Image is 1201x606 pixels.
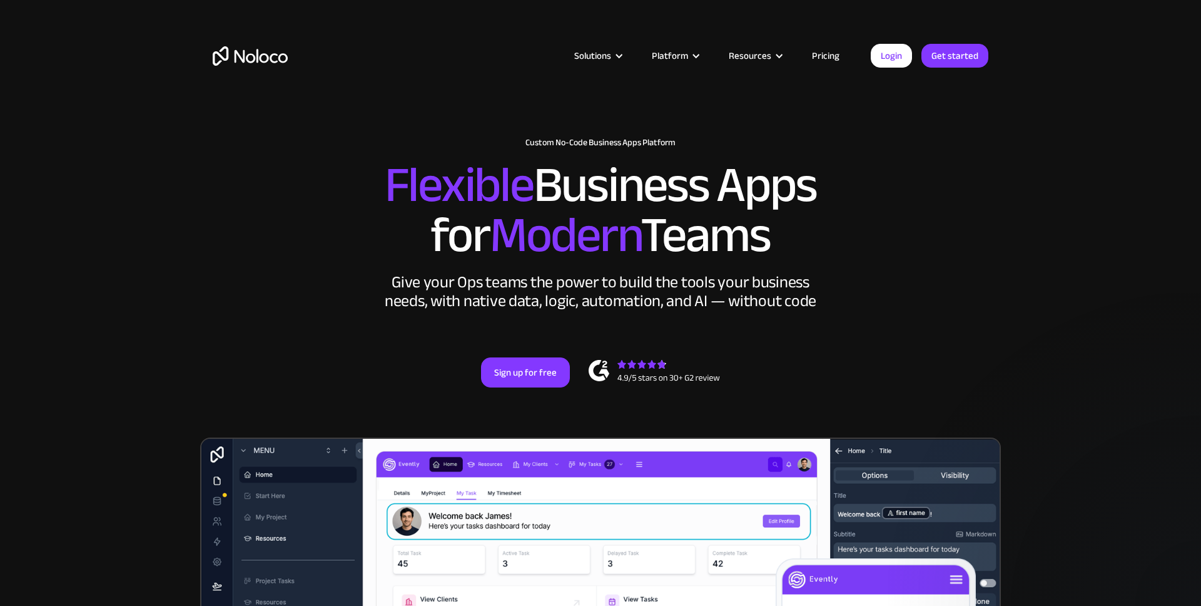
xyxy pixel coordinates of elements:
a: Sign up for free [481,357,570,388]
h2: Business Apps for Teams [213,160,988,260]
span: Modern [490,188,641,282]
div: Platform [636,48,713,64]
h1: Custom No-Code Business Apps Platform [213,138,988,148]
div: Give your Ops teams the power to build the tools your business needs, with native data, logic, au... [382,273,819,311]
a: Pricing [796,48,855,64]
div: Resources [729,48,771,64]
div: Resources [713,48,796,64]
div: Solutions [559,48,636,64]
div: Solutions [574,48,611,64]
a: Get started [921,44,988,68]
a: Login [871,44,912,68]
span: Flexible [385,138,534,232]
div: Platform [652,48,688,64]
a: home [213,46,288,66]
